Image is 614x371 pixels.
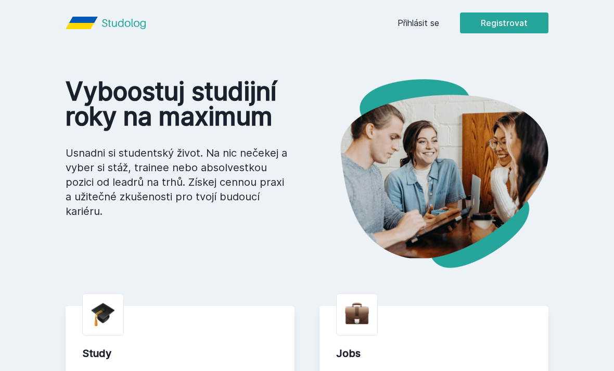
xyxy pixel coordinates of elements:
[398,17,439,29] a: Přihlásit se
[91,302,115,327] img: graduation-cap.png
[460,12,548,33] button: Registrovat
[66,146,290,219] p: Usnadni si studentský život. Na nic nečekej a vyber si stáž, trainee nebo absolvestkou pozici od ...
[345,300,369,327] img: briefcase.png
[307,79,548,268] img: hero.png
[82,346,278,361] div: Study
[66,79,290,129] h1: Vyboostuj studijní roky na maximum
[336,346,532,361] div: Jobs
